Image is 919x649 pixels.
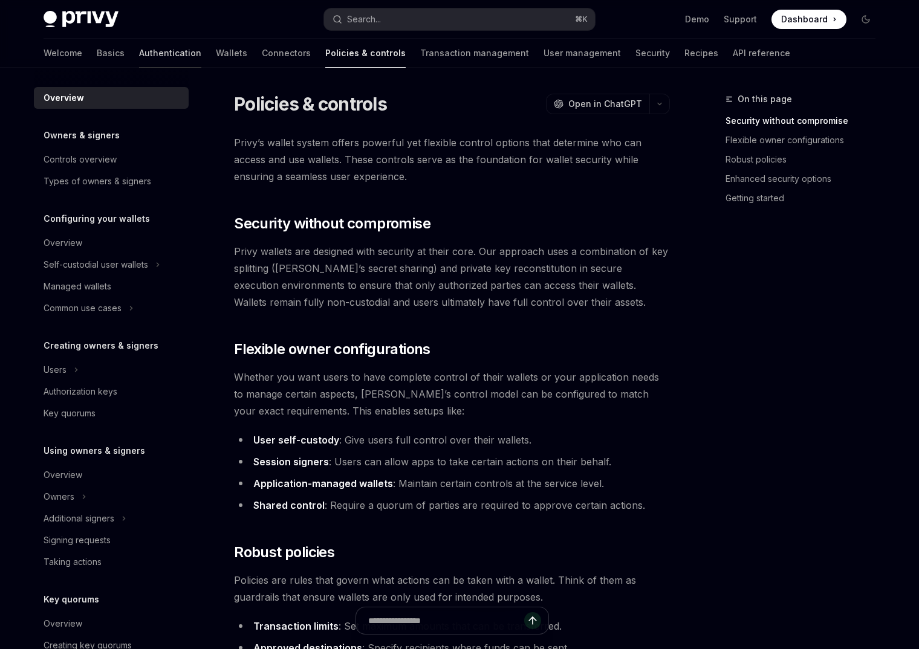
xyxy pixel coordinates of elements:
div: Overview [44,616,82,631]
a: Policies & controls [325,39,406,68]
div: Additional signers [44,511,114,526]
span: ⌘ K [575,15,588,24]
a: Authentication [139,39,201,68]
a: Connectors [262,39,311,68]
strong: User self-custody [253,434,339,446]
a: API reference [733,39,790,68]
a: Flexible owner configurations [726,131,885,150]
img: dark logo [44,11,119,28]
a: Managed wallets [34,276,189,297]
span: Robust policies [234,543,334,562]
a: Authorization keys [34,381,189,402]
span: Policies are rules that govern what actions can be taken with a wallet. Think of them as guardrai... [234,572,670,605]
span: On this page [738,92,792,106]
a: Enhanced security options [726,169,885,189]
a: Types of owners & signers [34,170,189,192]
a: Signing requests [34,529,189,551]
button: Send message [524,612,541,629]
div: Signing requests [44,533,111,547]
span: Security without compromise [234,214,430,233]
span: Privy’s wallet system offers powerful yet flexible control options that determine who can access ... [234,134,670,185]
div: Overview [44,468,82,482]
button: Search...⌘K [324,8,595,30]
a: Basics [97,39,125,68]
a: Dashboard [771,10,846,29]
span: Whether you want users to have complete control of their wallets or your application needs to man... [234,369,670,419]
div: Overview [44,236,82,250]
button: Toggle dark mode [856,10,875,29]
a: Getting started [726,189,885,208]
h5: Creating owners & signers [44,338,158,353]
strong: Application-managed wallets [253,477,393,489]
div: Self-custodial user wallets [44,257,148,272]
h5: Owners & signers [44,128,120,143]
h1: Policies & controls [234,93,387,115]
div: Types of owners & signers [44,174,151,189]
a: Controls overview [34,149,189,170]
a: Security without compromise [726,111,885,131]
div: Managed wallets [44,279,111,294]
li: : Give users full control over their wallets. [234,431,670,448]
a: Welcome [44,39,82,68]
li: : Require a quorum of parties are required to approve certain actions. [234,497,670,514]
span: Flexible owner configurations [234,340,430,359]
a: Recipes [684,39,718,68]
a: Robust policies [726,150,885,169]
div: Overview [44,91,84,105]
button: Open in ChatGPT [546,94,649,114]
a: Demo [685,13,709,25]
h5: Key quorums [44,592,99,607]
div: Authorization keys [44,384,117,399]
a: Support [724,13,757,25]
div: Controls overview [44,152,117,167]
a: User management [544,39,621,68]
a: Overview [34,613,189,634]
a: Overview [34,464,189,486]
a: Overview [34,87,189,109]
a: Key quorums [34,402,189,424]
li: : Maintain certain controls at the service level. [234,475,670,492]
strong: Session signers [253,456,329,468]
span: Open in ChatGPT [568,98,642,110]
a: Overview [34,232,189,254]
div: Owners [44,489,74,504]
a: Taking actions [34,551,189,573]
h5: Configuring your wallets [44,211,150,226]
div: Search... [347,12,381,27]
div: Taking actions [44,555,102,569]
div: Common use cases [44,301,122,315]
a: Security [635,39,670,68]
strong: Shared control [253,499,325,511]
div: Users [44,363,67,377]
span: Dashboard [781,13,828,25]
li: : Users can allow apps to take certain actions on their behalf. [234,453,670,470]
a: Transaction management [420,39,529,68]
h5: Using owners & signers [44,444,145,458]
a: Wallets [216,39,247,68]
div: Key quorums [44,406,96,421]
span: Privy wallets are designed with security at their core. Our approach uses a combination of key sp... [234,243,670,311]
